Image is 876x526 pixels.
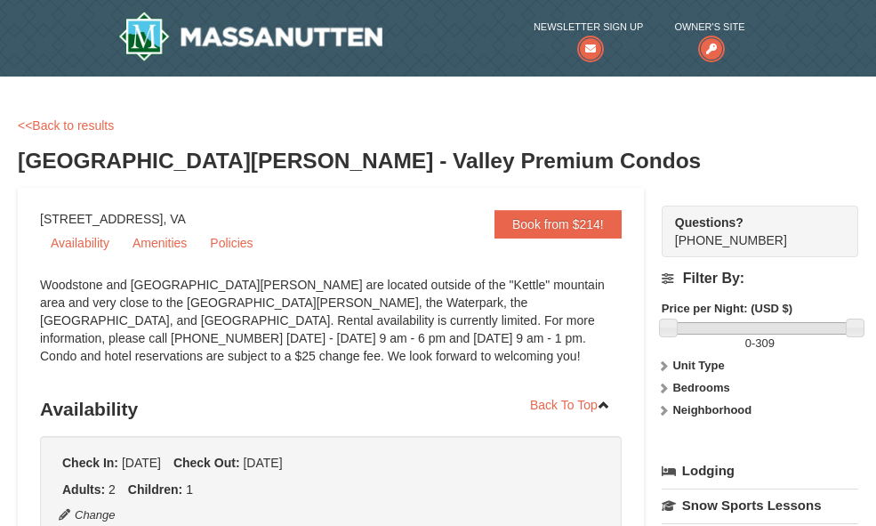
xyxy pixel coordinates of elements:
[18,118,114,133] a: <<Back to results
[199,230,263,256] a: Policies
[62,482,105,497] strong: Adults:
[128,482,182,497] strong: Children:
[122,230,197,256] a: Amenities
[494,210,622,239] a: Book from $214!
[122,456,161,470] span: [DATE]
[173,456,240,470] strong: Check Out:
[534,18,643,36] span: Newsletter Sign Up
[534,18,643,54] a: Newsletter Sign Up
[58,506,117,525] button: Change
[40,276,622,383] div: Woodstone and [GEOGRAPHIC_DATA][PERSON_NAME] are located outside of the "Kettle" mountain area an...
[40,392,622,427] h3: Availability
[674,18,744,54] a: Owner's Site
[518,392,622,418] a: Back To Top
[672,381,729,394] strong: Bedrooms
[18,143,858,179] h3: [GEOGRAPHIC_DATA][PERSON_NAME] - Valley Premium Condos
[243,456,282,470] span: [DATE]
[675,214,826,247] span: [PHONE_NUMBER]
[62,456,118,470] strong: Check In:
[674,18,744,36] span: Owner's Site
[118,12,383,61] a: Massanutten Resort
[40,230,120,256] a: Availability
[745,336,751,350] span: 0
[672,403,751,417] strong: Neighborhood
[186,482,193,497] span: 1
[672,359,724,372] strong: Unit Type
[662,335,858,352] label: -
[675,215,743,230] strong: Questions?
[662,271,858,287] h4: Filter By:
[662,302,792,315] strong: Price per Night: (USD $)
[108,482,116,497] span: 2
[662,489,858,522] a: Snow Sports Lessons
[755,336,775,350] span: 309
[118,12,383,61] img: Massanutten Resort Logo
[662,455,858,487] a: Lodging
